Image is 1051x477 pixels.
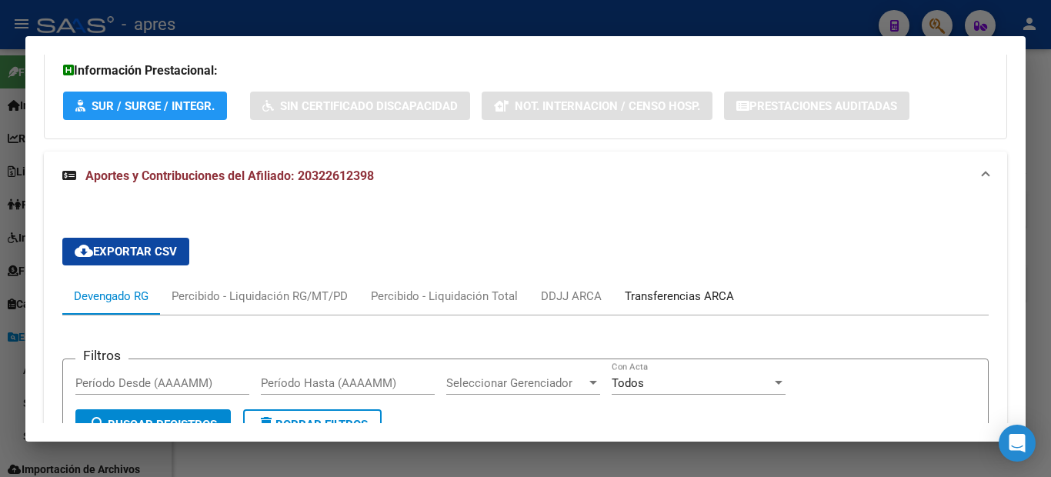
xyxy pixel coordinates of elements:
[92,99,215,113] span: SUR / SURGE / INTEGR.
[446,376,586,390] span: Seleccionar Gerenciador
[257,415,275,433] mat-icon: delete
[724,92,909,120] button: Prestaciones Auditadas
[75,409,231,440] button: Buscar Registros
[250,92,470,120] button: Sin Certificado Discapacidad
[74,288,148,305] div: Devengado RG
[89,418,217,432] span: Buscar Registros
[749,99,897,113] span: Prestaciones Auditadas
[612,376,644,390] span: Todos
[482,92,712,120] button: Not. Internacion / Censo Hosp.
[371,288,518,305] div: Percibido - Liquidación Total
[75,347,128,364] h3: Filtros
[63,62,988,80] h3: Información Prestacional:
[85,168,374,183] span: Aportes y Contribuciones del Afiliado: 20322612398
[62,238,189,265] button: Exportar CSV
[257,418,368,432] span: Borrar Filtros
[515,99,700,113] span: Not. Internacion / Censo Hosp.
[243,409,382,440] button: Borrar Filtros
[44,152,1007,201] mat-expansion-panel-header: Aportes y Contribuciones del Afiliado: 20322612398
[75,242,93,260] mat-icon: cloud_download
[280,99,458,113] span: Sin Certificado Discapacidad
[63,92,227,120] button: SUR / SURGE / INTEGR.
[999,425,1036,462] div: Open Intercom Messenger
[625,288,734,305] div: Transferencias ARCA
[172,288,348,305] div: Percibido - Liquidación RG/MT/PD
[541,288,602,305] div: DDJJ ARCA
[75,245,177,259] span: Exportar CSV
[89,415,108,433] mat-icon: search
